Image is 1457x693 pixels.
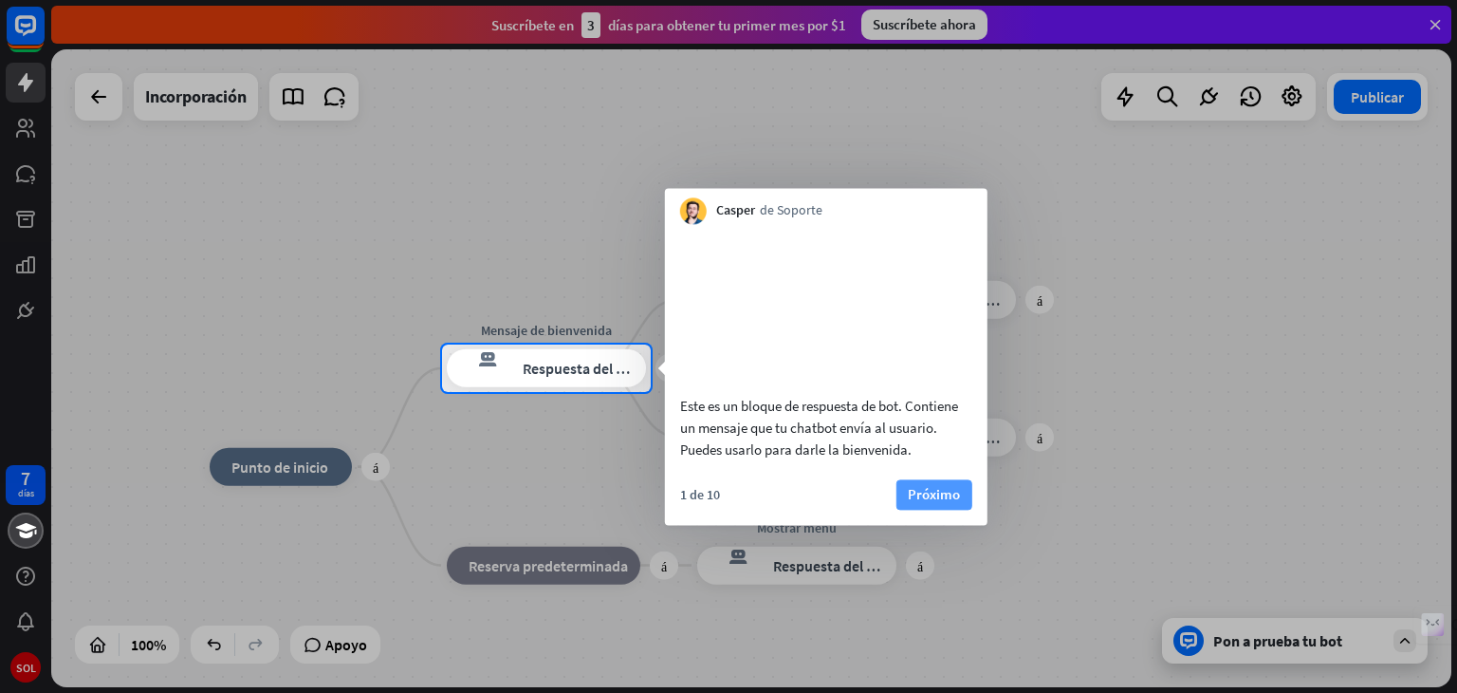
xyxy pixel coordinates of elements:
[760,202,822,219] font: de Soporte
[716,202,755,219] font: Casper
[896,479,972,510] button: Próximo
[523,359,638,378] font: Respuesta del bot
[15,8,72,65] button: Abrir el widget de chat LiveChat
[680,486,720,503] font: 1 de 10
[680,397,958,459] font: Este es un bloque de respuesta de bot. Contiene un mensaje que tu chatbot envía al usuario. Puede...
[908,485,960,503] font: Próximo
[459,349,507,368] font: respuesta del bot de bloqueo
